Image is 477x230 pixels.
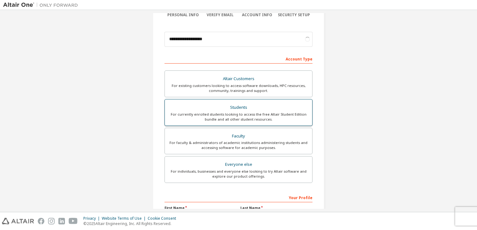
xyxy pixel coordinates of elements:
[165,54,312,64] div: Account Type
[165,205,237,210] label: First Name
[169,169,308,179] div: For individuals, businesses and everyone else looking to try Altair software and explore our prod...
[238,12,276,17] div: Account Info
[2,218,34,224] img: altair_logo.svg
[169,132,308,141] div: Faculty
[169,103,308,112] div: Students
[202,12,239,17] div: Verify Email
[83,221,180,226] p: © 2025 Altair Engineering, Inc. All Rights Reserved.
[240,205,312,210] label: Last Name
[102,216,148,221] div: Website Terms of Use
[3,2,81,8] img: Altair One
[165,12,202,17] div: Personal Info
[83,216,102,221] div: Privacy
[169,160,308,169] div: Everyone else
[58,218,65,224] img: linkedin.svg
[165,192,312,202] div: Your Profile
[48,218,55,224] img: instagram.svg
[169,83,308,93] div: For existing customers looking to access software downloads, HPC resources, community, trainings ...
[38,218,44,224] img: facebook.svg
[169,74,308,83] div: Altair Customers
[148,216,180,221] div: Cookie Consent
[169,112,308,122] div: For currently enrolled students looking to access the free Altair Student Edition bundle and all ...
[169,140,308,150] div: For faculty & administrators of academic institutions administering students and accessing softwa...
[69,218,78,224] img: youtube.svg
[276,12,313,17] div: Security Setup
